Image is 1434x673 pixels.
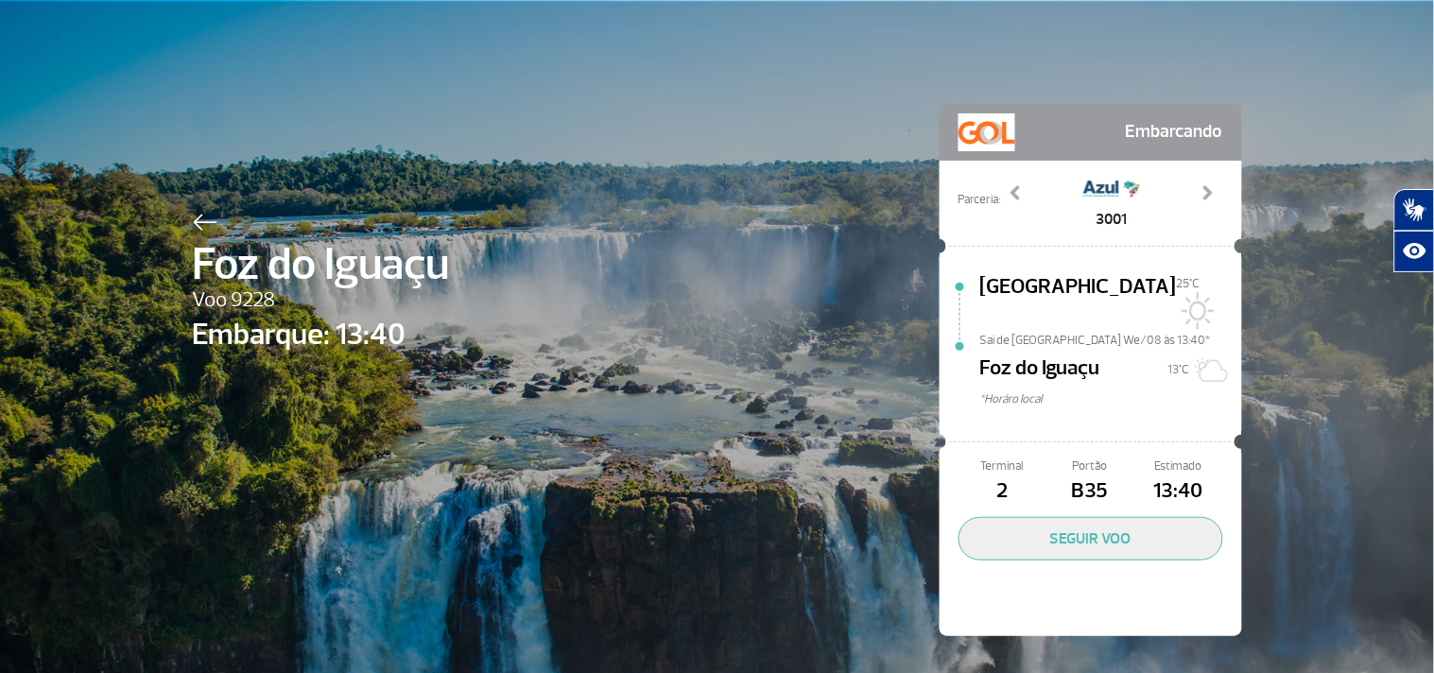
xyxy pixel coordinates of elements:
button: SEGUIR VOO [959,517,1223,561]
span: B35 [1046,475,1134,508]
img: Sol [1177,292,1215,330]
span: Embarque: 13:40 [193,312,450,357]
span: 13:40 [1134,475,1222,508]
span: Voo 9228 [193,285,450,317]
button: Abrir recursos assistivos. [1394,231,1434,272]
span: 3001 [1083,208,1140,231]
span: Embarcando [1126,113,1223,151]
span: Foz do Iguaçu [980,353,1100,390]
button: Abrir tradutor de língua de sinais. [1394,189,1434,231]
div: Plugin de acessibilidade da Hand Talk. [1394,189,1434,272]
span: Terminal [959,457,1046,475]
span: Foz do Iguaçu [193,231,450,299]
span: Parceria: [959,191,1001,209]
span: 13°C [1168,362,1190,377]
span: Estimado [1134,457,1222,475]
span: Portão [1046,457,1134,475]
span: Sai de [GEOGRAPHIC_DATA] We/08 às 13:40* [980,332,1242,345]
img: Sol com algumas nuvens [1190,351,1228,388]
span: 2 [959,475,1046,508]
span: *Horáro local [980,390,1242,408]
span: [GEOGRAPHIC_DATA] [980,271,1177,332]
span: 25°C [1177,276,1201,291]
